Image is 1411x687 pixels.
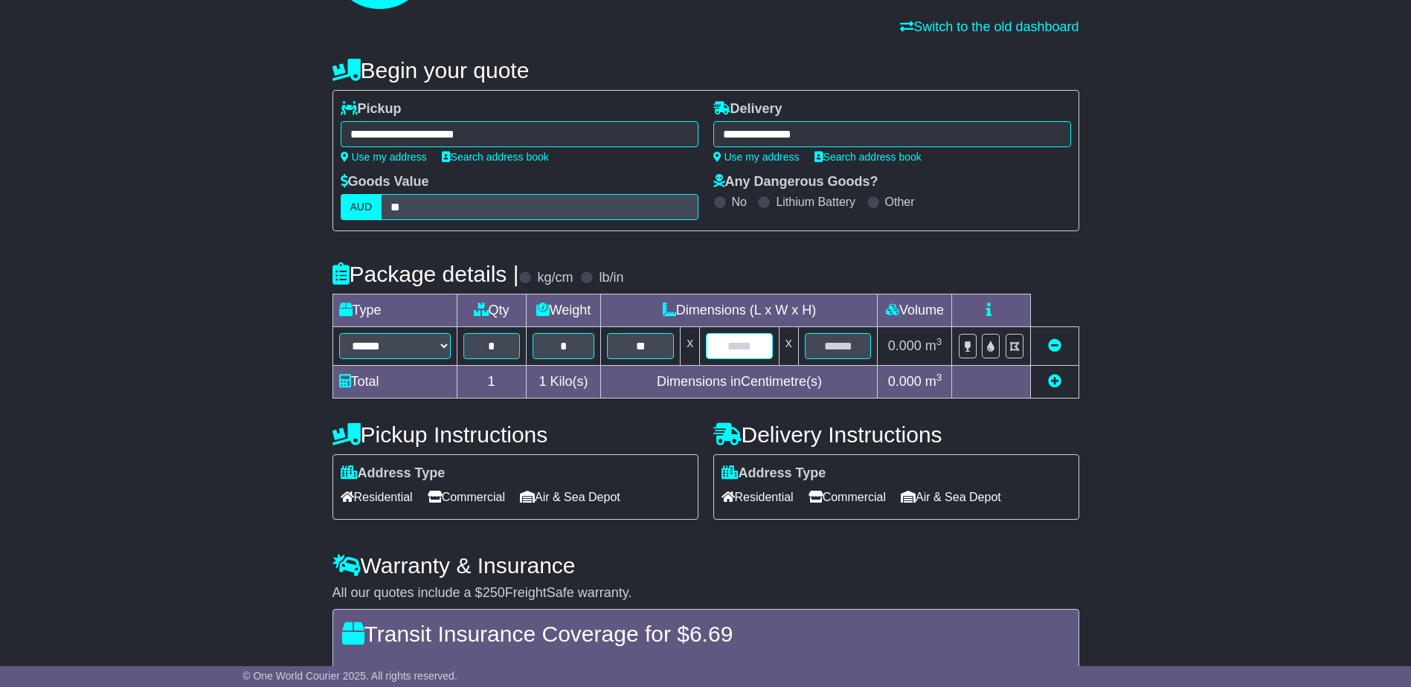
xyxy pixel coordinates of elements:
[442,151,549,163] a: Search address book
[332,262,519,286] h4: Package details |
[814,151,922,163] a: Search address book
[332,585,1079,601] div: All our quotes include a $ FreightSafe warranty.
[936,336,942,347] sup: 3
[713,422,1079,447] h4: Delivery Instructions
[457,294,526,327] td: Qty
[428,486,505,509] span: Commercial
[332,422,698,447] h4: Pickup Instructions
[601,294,878,327] td: Dimensions (L x W x H)
[885,195,915,209] label: Other
[732,195,747,209] label: No
[713,101,782,117] label: Delivery
[526,366,601,399] td: Kilo(s)
[713,151,800,163] a: Use my address
[681,327,700,366] td: x
[936,372,942,383] sup: 3
[332,553,1079,578] h4: Warranty & Insurance
[1048,374,1061,389] a: Add new item
[457,366,526,399] td: 1
[776,195,855,209] label: Lithium Battery
[925,338,942,353] span: m
[526,294,601,327] td: Weight
[925,374,942,389] span: m
[341,194,382,220] label: AUD
[779,327,798,366] td: x
[483,585,505,600] span: 250
[520,486,620,509] span: Air & Sea Depot
[341,151,427,163] a: Use my address
[341,486,413,509] span: Residential
[721,486,794,509] span: Residential
[242,670,457,682] span: © One World Courier 2025. All rights reserved.
[888,374,922,389] span: 0.000
[601,366,878,399] td: Dimensions in Centimetre(s)
[539,374,546,389] span: 1
[341,174,429,190] label: Goods Value
[332,366,457,399] td: Total
[341,465,446,482] label: Address Type
[878,294,952,327] td: Volume
[342,622,1070,646] h4: Transit Insurance Coverage for $
[332,58,1079,83] h4: Begin your quote
[713,174,878,190] label: Any Dangerous Goods?
[900,19,1079,34] a: Switch to the old dashboard
[721,465,826,482] label: Address Type
[809,486,886,509] span: Commercial
[901,486,1001,509] span: Air & Sea Depot
[341,101,402,117] label: Pickup
[537,270,573,286] label: kg/cm
[690,622,733,646] span: 6.69
[332,294,457,327] td: Type
[1048,338,1061,353] a: Remove this item
[888,338,922,353] span: 0.000
[599,270,623,286] label: lb/in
